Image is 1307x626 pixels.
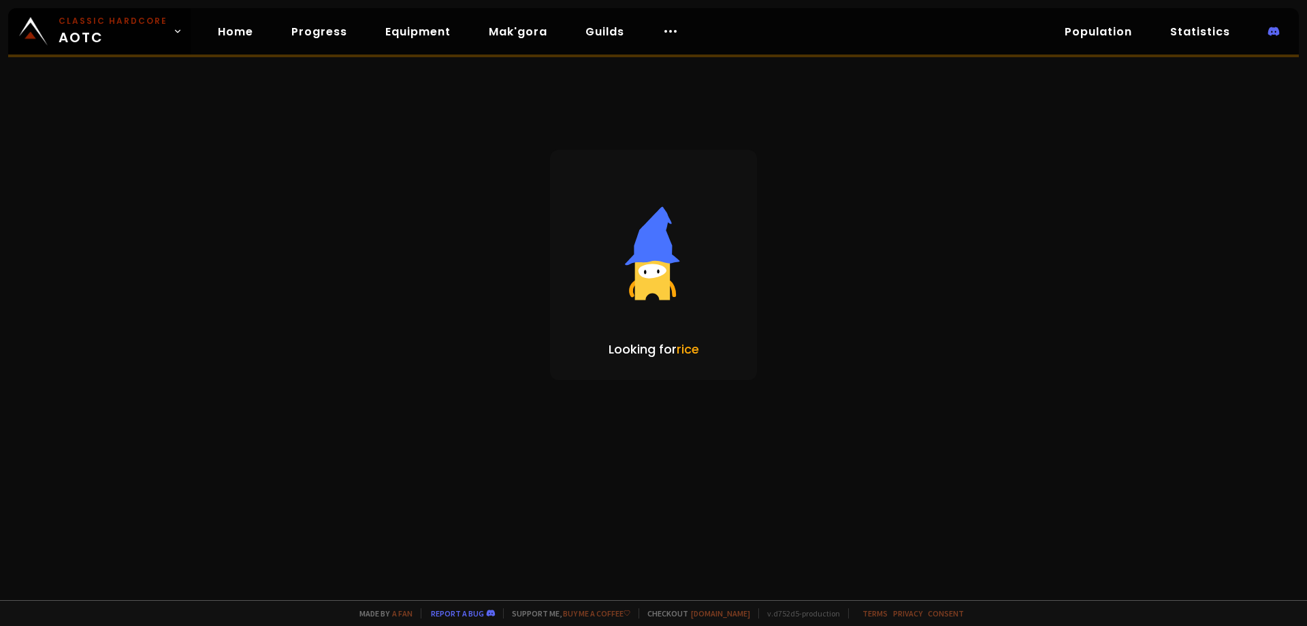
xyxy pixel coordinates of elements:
[503,608,630,619] span: Support me,
[691,608,750,619] a: [DOMAIN_NAME]
[575,18,635,46] a: Guilds
[374,18,462,46] a: Equipment
[563,608,630,619] a: Buy me a coffee
[1054,18,1143,46] a: Population
[280,18,358,46] a: Progress
[1159,18,1241,46] a: Statistics
[8,8,191,54] a: Classic HardcoreAOTC
[893,608,922,619] a: Privacy
[677,341,699,358] span: rice
[392,608,413,619] a: a fan
[758,608,840,619] span: v. d752d5 - production
[478,18,558,46] a: Mak'gora
[59,15,167,27] small: Classic Hardcore
[609,340,699,358] p: Looking for
[207,18,264,46] a: Home
[639,608,750,619] span: Checkout
[59,15,167,48] span: AOTC
[928,608,964,619] a: Consent
[351,608,413,619] span: Made by
[862,608,888,619] a: Terms
[431,608,484,619] a: Report a bug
